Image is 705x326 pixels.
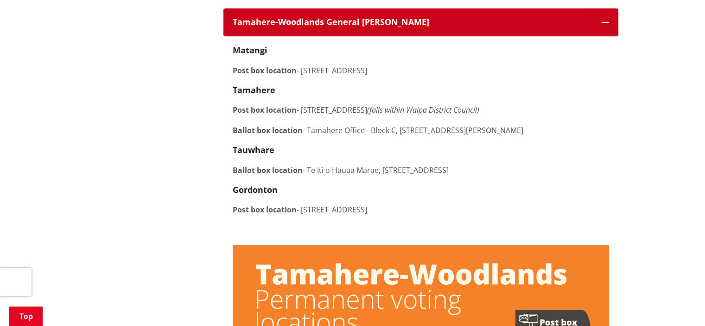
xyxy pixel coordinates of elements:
strong: Gordonton [233,184,278,195]
strong: Post box location [233,205,297,215]
strong: Ballot box location [233,125,303,135]
strong: Tauwhare [233,144,274,155]
button: Tamahere-Woodlands General [PERSON_NAME] [223,8,618,36]
strong: Tamahere-Woodlands General [PERSON_NAME] [233,16,429,27]
strong: Matangi [233,45,267,56]
p: - [STREET_ADDRESS] [233,104,609,115]
p: - [STREET_ADDRESS] [233,204,609,215]
p: - Te Iti o Hauaa Marae, [STREET_ADDRESS] [233,165,609,176]
strong: Ballot box location [233,165,303,175]
iframe: Messenger Launcher [662,287,696,320]
strong: Post box location [233,105,297,115]
em: (falls within Waipa District Council) [367,105,479,115]
strong: Post box location [233,65,297,76]
p: - Tamahere Office - Block C, [STREET_ADDRESS][PERSON_NAME] [233,125,609,136]
p: - [STREET_ADDRESS] [233,65,609,76]
a: Top [9,307,43,326]
strong: Tamahere [233,84,275,96]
